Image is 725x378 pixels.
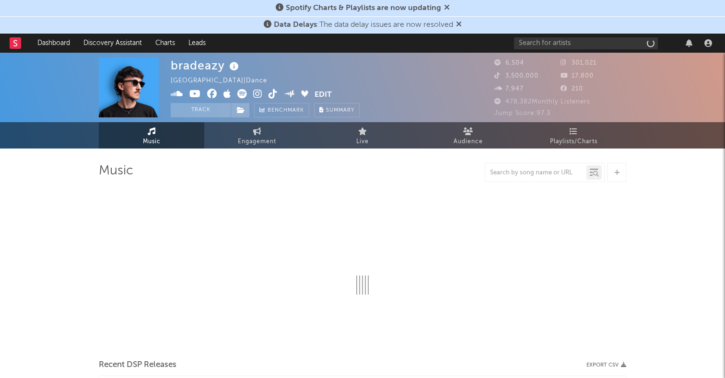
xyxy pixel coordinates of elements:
[99,359,176,371] span: Recent DSP Releases
[77,34,149,53] a: Discovery Assistant
[171,103,231,117] button: Track
[171,75,278,87] div: [GEOGRAPHIC_DATA] | Dance
[99,122,204,149] a: Music
[485,169,586,177] input: Search by song name or URL
[514,37,658,49] input: Search for artists
[550,136,597,148] span: Playlists/Charts
[494,73,538,79] span: 3,500,000
[238,136,276,148] span: Engagement
[521,122,626,149] a: Playlists/Charts
[494,99,590,105] span: 478,382 Monthly Listeners
[314,103,360,117] button: Summary
[444,4,450,12] span: Dismiss
[561,86,583,92] span: 210
[561,73,594,79] span: 17,800
[204,122,310,149] a: Engagement
[254,103,309,117] a: Benchmark
[274,21,453,29] span: : The data delay issues are now resolved
[494,60,524,66] span: 6,504
[326,108,354,113] span: Summary
[171,57,241,73] div: bradeazy
[454,136,483,148] span: Audience
[494,110,550,116] span: Jump Score: 97.3
[494,86,524,92] span: 7,947
[315,89,332,101] button: Edit
[268,105,304,116] span: Benchmark
[356,136,369,148] span: Live
[286,4,441,12] span: Spotify Charts & Playlists are now updating
[31,34,77,53] a: Dashboard
[586,362,626,368] button: Export CSV
[561,60,596,66] span: 301,021
[310,122,415,149] a: Live
[415,122,521,149] a: Audience
[456,21,462,29] span: Dismiss
[274,21,317,29] span: Data Delays
[182,34,212,53] a: Leads
[143,136,161,148] span: Music
[149,34,182,53] a: Charts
